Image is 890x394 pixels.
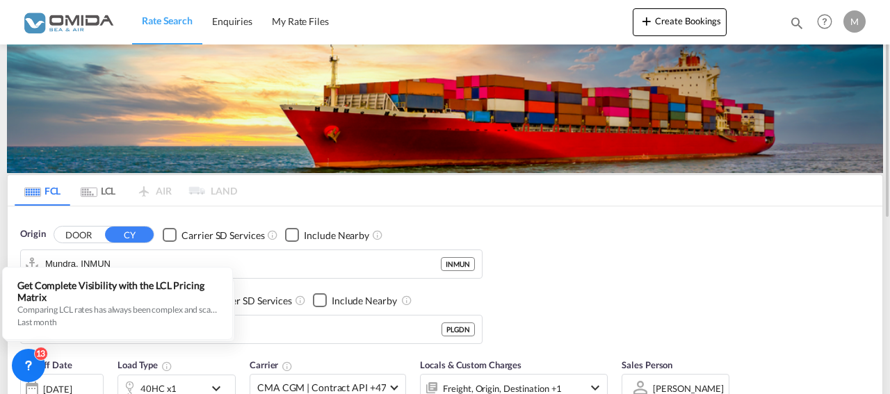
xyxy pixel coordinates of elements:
img: 459c566038e111ed959c4fc4f0a4b274.png [21,6,115,38]
div: M [843,10,866,33]
md-checkbox: Checkbox No Ink [313,293,397,307]
md-icon: icon-information-outline [161,361,172,372]
md-icon: Unchecked: Ignores neighbouring ports when fetching rates.Checked : Includes neighbouring ports w... [372,229,383,240]
div: PLGDN [442,322,475,336]
span: Rate Search [142,15,193,26]
div: Carrier SD Services [209,294,292,308]
span: Cut Off Date [20,359,72,370]
span: My Rate Files [272,15,329,27]
span: Enquiries [212,15,252,27]
md-icon: icon-magnify [789,15,804,31]
md-tab-item: LCL [70,175,126,206]
md-tab-item: FCL [15,175,70,206]
div: Include Nearby [332,294,397,308]
div: icon-magnify [789,15,804,36]
div: [PERSON_NAME] [653,383,724,394]
span: Sales Person [622,359,672,370]
img: LCL+%26+FCL+BACKGROUND.png [7,44,883,173]
span: Origin [20,227,45,241]
md-input-container: Mundra, INMUN [21,250,482,278]
md-checkbox: Checkbox No Ink [285,227,369,242]
md-icon: icon-plus 400-fg [638,13,655,29]
md-input-container: Gdansk, PLGDN [21,315,482,343]
md-pagination-wrapper: Use the left and right arrow keys to navigate between tabs [15,175,237,206]
span: Locals & Custom Charges [420,359,521,370]
span: Carrier [250,359,293,370]
md-checkbox: Checkbox No Ink [191,293,292,307]
button: CY [105,227,154,243]
md-icon: Unchecked: Search for CY (Container Yard) services for all selected carriers.Checked : Search for... [267,229,278,240]
span: Load Type [118,359,172,370]
md-icon: The selected Trucker/Carrierwill be displayed in the rate results If the rates are from another f... [282,361,293,372]
md-checkbox: Checkbox No Ink [163,227,264,242]
div: INMUN [441,257,475,271]
span: Help [813,10,836,33]
div: Carrier SD Services [181,229,264,243]
button: DOOR [54,227,103,243]
input: Search by Port [45,254,441,274]
button: icon-plus 400-fgCreate Bookings [633,8,727,36]
div: Include Nearby [304,229,369,243]
md-icon: Unchecked: Ignores neighbouring ports when fetching rates.Checked : Includes neighbouring ports w... [401,295,412,306]
div: Help [813,10,843,35]
md-icon: Unchecked: Search for CY (Container Yard) services for all selected carriers.Checked : Search for... [295,295,306,306]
